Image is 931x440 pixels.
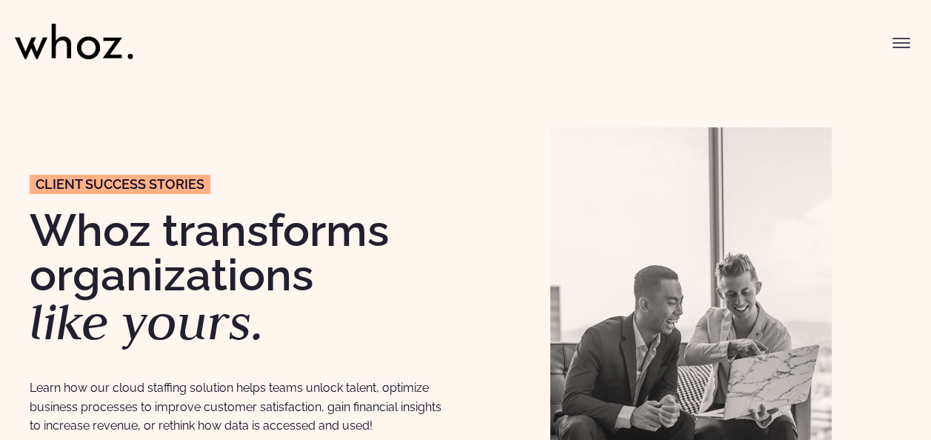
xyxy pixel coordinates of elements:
em: like yours. [30,289,264,354]
p: Learn how our cloud staffing solution helps teams unlock talent, optimize business processes to i... [30,379,451,435]
button: Toggle menu [887,28,916,58]
span: CLIENT success stories [36,178,204,191]
h1: Whoz transforms organizations [30,208,451,347]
